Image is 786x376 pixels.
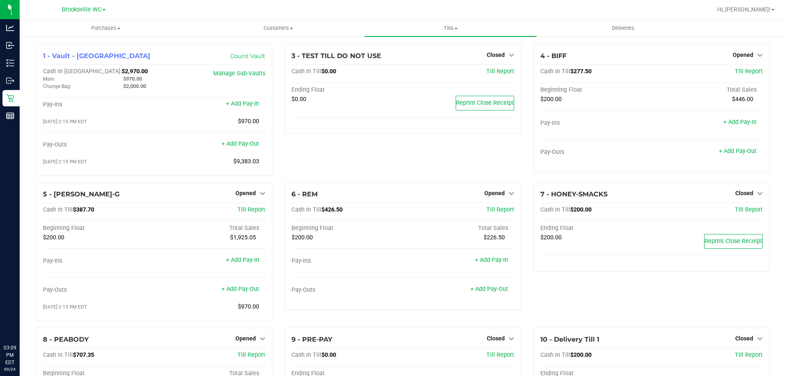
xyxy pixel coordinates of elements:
a: Till Report [237,351,265,358]
span: Opened [235,190,256,196]
div: Pay-Outs [43,141,154,149]
span: Cash In Till [291,351,321,358]
div: Pay-Outs [43,286,154,294]
span: $970.00 [123,76,142,82]
button: Reprint Close Receipt [704,234,763,249]
span: Closed [735,335,753,342]
span: Cash In [GEOGRAPHIC_DATA]: [43,68,122,75]
span: Change Bag: [43,83,71,89]
span: Cash In Till [291,68,321,75]
button: Reprint Close Receipt [456,96,514,110]
span: Cash In Till [43,206,73,213]
span: Closed [487,335,505,342]
span: $446.00 [732,96,753,103]
span: Purchases [20,25,192,32]
span: 4 - BIFF [540,52,567,60]
span: $2,970.00 [122,68,148,75]
span: Closed [487,52,505,58]
span: $1,925.05 [230,234,256,241]
span: $970.00 [238,303,259,310]
span: Cash In Till [540,206,570,213]
span: Deliveries [601,25,646,32]
span: [DATE] 2:19 PM EDT [43,159,87,164]
span: Brooksville WC [62,6,102,13]
div: Total Sales [154,225,266,232]
div: Total Sales [651,86,763,94]
span: 10 - Delivery Till 1 [540,335,599,343]
span: $226.50 [483,234,505,241]
iframe: Resource center [8,311,33,335]
a: Till Report [486,68,514,75]
a: + Add Pay-Out [221,286,259,293]
a: Count Vault [230,52,265,60]
span: Cash In Till [291,206,321,213]
a: Customers [192,20,364,37]
a: + Add Pay-Out [719,148,757,155]
span: 5 - [PERSON_NAME]-G [43,190,120,198]
span: Closed [735,190,753,196]
span: Hi, [PERSON_NAME]! [717,6,770,13]
a: Till Report [735,68,763,75]
a: Till Report [735,351,763,358]
span: $0.00 [321,351,336,358]
div: Pay-Outs [540,149,652,156]
span: Customers [192,25,364,32]
span: Reprint Close Receipt [456,99,514,106]
span: [DATE] 2:15 PM EDT [43,119,87,124]
a: + Add Pay-In [475,257,508,263]
inline-svg: Inventory [6,59,14,67]
div: Beginning Float [43,225,154,232]
div: Pay-Ins [540,119,652,127]
a: + Add Pay-In [226,100,259,107]
span: $0.00 [321,68,336,75]
span: 3 - TEST TILL DO NOT USE [291,52,381,60]
span: 9 - PRE-PAY [291,335,332,343]
div: Beginning Float [540,86,652,94]
span: Cash In Till [540,68,570,75]
div: Pay-Ins [43,101,154,108]
a: + Add Pay-In [226,257,259,263]
a: + Add Pay-Out [470,286,508,293]
span: $200.00 [540,234,562,241]
inline-svg: Outbound [6,77,14,85]
p: 03:09 PM EDT [4,344,16,366]
p: 09/24 [4,366,16,372]
span: 7 - HONEY-SMACKS [540,190,608,198]
div: Ending Float [291,86,403,94]
div: Pay-Outs [291,286,403,294]
inline-svg: Retail [6,94,14,102]
a: Tills [364,20,537,37]
div: Total Sales [403,225,514,232]
a: Till Report [735,206,763,213]
span: $200.00 [570,351,592,358]
span: Till Report [237,206,265,213]
inline-svg: Inbound [6,41,14,50]
a: Till Report [486,351,514,358]
span: $2,000.00 [123,83,146,89]
a: Purchases [20,20,192,37]
span: $200.00 [291,234,313,241]
span: Cash In Till [43,351,73,358]
a: Till Report [486,206,514,213]
inline-svg: Reports [6,112,14,120]
span: $387.70 [73,206,94,213]
span: [DATE] 2:15 PM EDT [43,304,87,310]
span: $200.00 [43,234,64,241]
span: $9,383.03 [233,158,259,165]
span: $277.50 [570,68,592,75]
a: + Add Pay-In [723,119,757,126]
span: $970.00 [238,118,259,125]
span: Opened [733,52,753,58]
span: Opened [235,335,256,342]
span: $0.00 [291,96,306,103]
span: Reprint Close Receipt [705,238,762,245]
span: 6 - REM [291,190,318,198]
span: Opened [484,190,505,196]
span: $200.00 [540,96,562,103]
div: Beginning Float [291,225,403,232]
a: Deliveries [537,20,709,37]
